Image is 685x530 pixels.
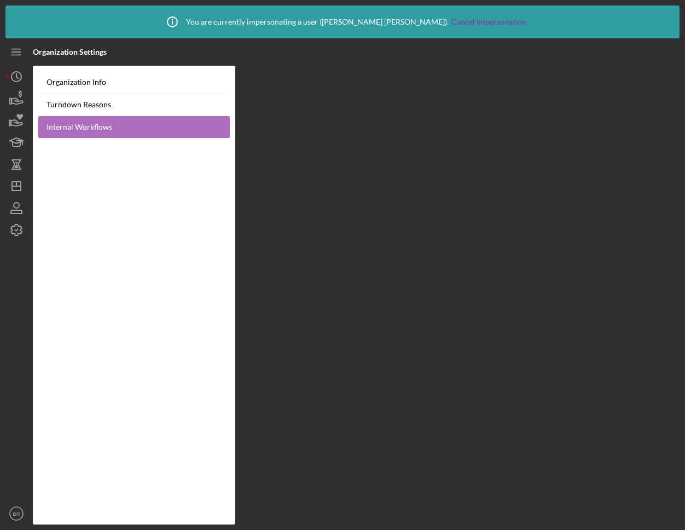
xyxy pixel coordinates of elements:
[13,511,20,517] text: BR
[451,18,526,26] a: Cancel Impersonation
[5,503,27,525] button: BR
[159,8,526,36] div: You are currently impersonating a user ( [PERSON_NAME] [PERSON_NAME] ).
[33,48,107,56] b: Organization Settings
[38,116,230,139] a: Internal Workflows
[38,71,230,94] a: Organization Info
[38,94,230,116] a: Turndown Reasons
